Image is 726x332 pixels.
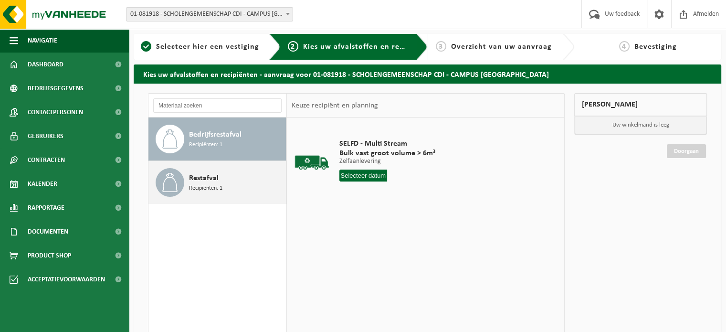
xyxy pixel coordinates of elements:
[189,140,222,150] span: Recipiënten: 1
[189,184,222,193] span: Recipiënten: 1
[134,64,721,83] h2: Kies uw afvalstoffen en recipiënten - aanvraag voor 01-081918 - SCHOLENGEMEENSCHAP CDI - CAMPUS [...
[339,139,435,149] span: SELFD - Multi Stream
[28,172,57,196] span: Kalender
[451,43,552,51] span: Overzicht van uw aanvraag
[28,220,68,244] span: Documenten
[141,41,151,52] span: 1
[634,43,677,51] span: Bevestiging
[303,43,434,51] span: Kies uw afvalstoffen en recipiënten
[153,98,282,113] input: Materiaal zoeken
[28,29,57,53] span: Navigatie
[339,170,388,182] input: Selecteer datum
[575,116,706,134] p: Uw winkelmand is leeg
[574,93,707,116] div: [PERSON_NAME]
[28,268,105,291] span: Acceptatievoorwaarden
[28,196,64,220] span: Rapportage
[28,76,84,100] span: Bedrijfsgegevens
[619,41,630,52] span: 4
[667,144,706,158] a: Doorgaan
[189,172,219,184] span: Restafval
[126,7,293,21] span: 01-081918 - SCHOLENGEMEENSCHAP CDI - CAMPUS SINT-JOZEF - IEPER
[148,118,286,161] button: Bedrijfsrestafval Recipiënten: 1
[287,94,382,118] div: Keuze recipiënt en planning
[138,41,262,53] a: 1Selecteer hier een vestiging
[148,161,286,204] button: Restafval Recipiënten: 1
[189,129,242,140] span: Bedrijfsrestafval
[436,41,446,52] span: 3
[288,41,298,52] span: 2
[28,100,83,124] span: Contactpersonen
[126,8,293,21] span: 01-081918 - SCHOLENGEMEENSCHAP CDI - CAMPUS SINT-JOZEF - IEPER
[28,148,65,172] span: Contracten
[28,124,63,148] span: Gebruikers
[339,158,435,165] p: Zelfaanlevering
[28,53,63,76] span: Dashboard
[339,149,435,158] span: Bulk vast groot volume > 6m³
[28,244,71,268] span: Product Shop
[156,43,259,51] span: Selecteer hier een vestiging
